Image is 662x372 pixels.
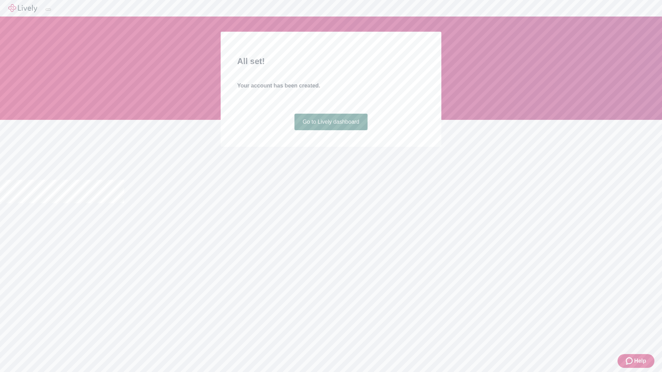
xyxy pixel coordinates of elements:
[294,114,368,130] a: Go to Lively dashboard
[634,357,646,365] span: Help
[618,354,654,368] button: Zendesk support iconHelp
[626,357,634,365] svg: Zendesk support icon
[8,4,37,12] img: Lively
[237,55,425,68] h2: All set!
[46,9,51,11] button: Log out
[237,82,425,90] h4: Your account has been created.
